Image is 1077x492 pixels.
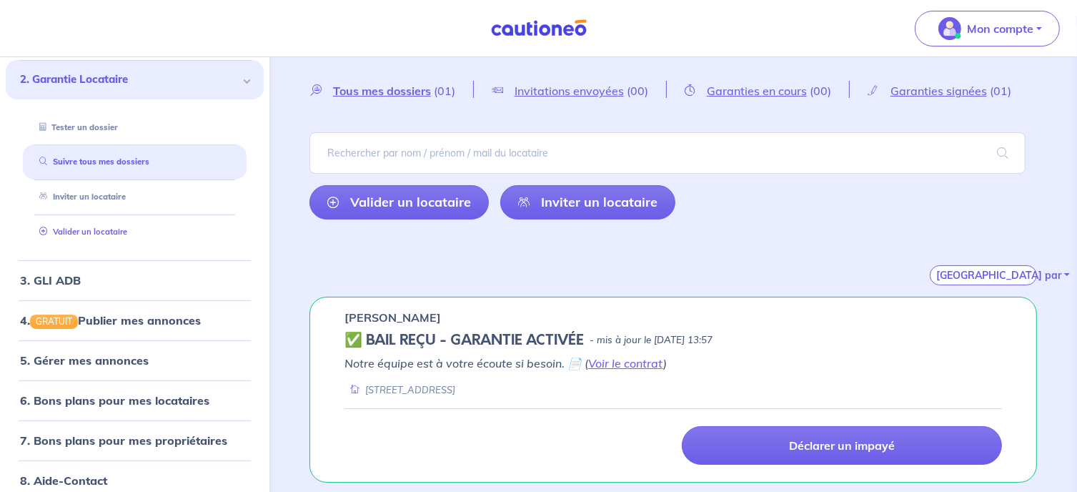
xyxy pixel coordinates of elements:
[967,20,1033,37] p: Mon compte
[590,333,713,348] p: - mis à jour le [DATE] 13:57
[6,426,264,455] div: 7. Bons plans pour mes propriétaires
[23,115,247,139] div: Tester un dossier
[500,185,675,220] a: Inviter un locataire
[789,438,895,453] p: Déclarer un impayé
[20,273,81,287] a: 3. GLI ADB
[850,84,1029,97] a: Garanties signées(01)
[34,122,118,132] a: Tester un dossier
[20,72,239,88] span: 2. Garantie Locataire
[23,150,247,174] div: Suivre tous mes dossiers
[915,11,1060,46] button: illu_account_valid_menu.svgMon compte
[588,356,663,370] a: Voir le contrat
[344,332,1002,349] div: state: CONTRACT-VALIDATED, Context: IN-MANAGEMENT,IS-GL-CAUTION
[810,84,831,98] span: (00)
[344,332,584,349] h5: ✅ BAIL REÇU - GARANTIE ACTIVÉE
[34,192,126,202] a: Inviter un locataire
[474,84,666,97] a: Invitations envoyées(00)
[23,220,247,244] div: Valider un locataire
[980,133,1026,173] span: search
[309,185,489,220] a: Valider un locataire
[667,84,849,97] a: Garanties en cours(00)
[6,266,264,295] div: 3. GLI ADB
[6,346,264,375] div: 5. Gérer mes annonces
[20,353,149,368] a: 5. Gérer mes annonces
[309,132,1026,174] input: Rechercher par nom / prénom / mail du locataire
[23,185,247,209] div: Inviter un locataire
[20,393,209,408] a: 6. Bons plans pour mes locataires
[20,433,227,448] a: 7. Bons plans pour mes propriétaires
[344,383,455,397] div: [STREET_ADDRESS]
[485,19,592,37] img: Cautioneo
[930,265,1037,285] button: [GEOGRAPHIC_DATA] par
[20,313,201,328] a: 4.GRATUITPublier mes annonces
[627,84,648,98] span: (00)
[515,84,624,98] span: Invitations envoyées
[6,306,264,335] div: 4.GRATUITPublier mes annonces
[344,356,667,370] em: Notre équipe est à votre écoute si besoin. 📄 ( )
[707,84,807,98] span: Garanties en cours
[333,84,431,98] span: Tous mes dossiers
[20,473,107,488] a: 8. Aide-Contact
[344,309,441,326] p: [PERSON_NAME]
[6,60,264,99] div: 2. Garantie Locataire
[938,17,961,40] img: illu_account_valid_menu.svg
[309,84,473,97] a: Tous mes dossiers(01)
[682,426,1002,465] a: Déclarer un impayé
[434,84,455,98] span: (01)
[34,227,127,237] a: Valider un locataire
[6,386,264,415] div: 6. Bons plans pour mes locataires
[890,84,987,98] span: Garanties signées
[990,84,1011,98] span: (01)
[34,157,149,167] a: Suivre tous mes dossiers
